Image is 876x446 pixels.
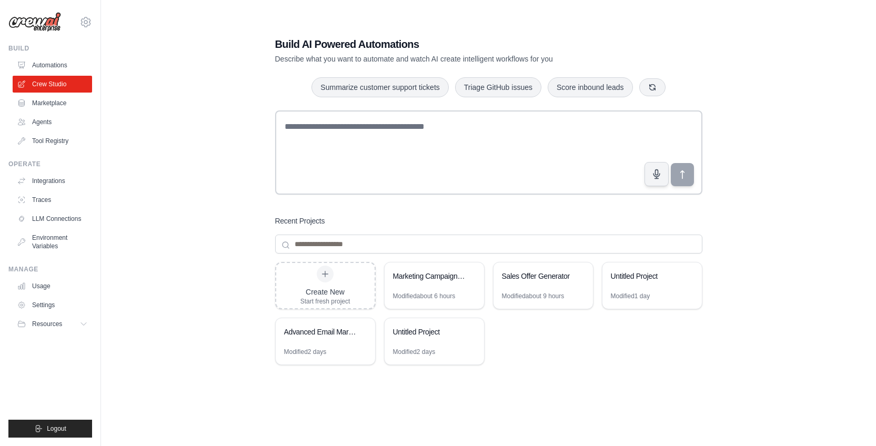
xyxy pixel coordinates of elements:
div: Advanced Email Marketing Automation [284,327,356,337]
button: Triage GitHub issues [455,77,541,97]
h1: Build AI Powered Automations [275,37,629,52]
a: Integrations [13,173,92,189]
span: Resources [32,320,62,328]
a: Crew Studio [13,76,92,93]
a: Marketplace [13,95,92,111]
div: Manage [8,265,92,273]
span: Logout [47,424,66,433]
h3: Recent Projects [275,216,325,226]
div: Build [8,44,92,53]
a: Environment Variables [13,229,92,255]
div: Start fresh project [300,297,350,306]
a: Agents [13,114,92,130]
button: Score inbound leads [548,77,633,97]
a: Tool Registry [13,133,92,149]
button: Click to speak your automation idea [645,162,669,186]
a: Usage [13,278,92,295]
iframe: Chat Widget [823,396,876,446]
div: Modified 1 day [611,292,650,300]
div: Sales Offer Generator [502,271,574,281]
div: Create New [300,287,350,297]
div: Untitled Project [611,271,683,281]
div: Operate [8,160,92,168]
div: Untitled Project [393,327,465,337]
a: Traces [13,191,92,208]
div: Modified about 9 hours [502,292,565,300]
p: Describe what you want to automate and watch AI create intelligent workflows for you [275,54,629,64]
div: Modified 2 days [393,348,436,356]
button: Get new suggestions [639,78,666,96]
a: Automations [13,57,92,74]
button: Summarize customer support tickets [311,77,448,97]
button: Logout [8,420,92,438]
div: Modified about 6 hours [393,292,456,300]
button: Resources [13,316,92,332]
a: LLM Connections [13,210,92,227]
img: Logo [8,12,61,32]
div: Marketing Campaign Automation [393,271,465,281]
div: Modified 2 days [284,348,327,356]
a: Settings [13,297,92,313]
